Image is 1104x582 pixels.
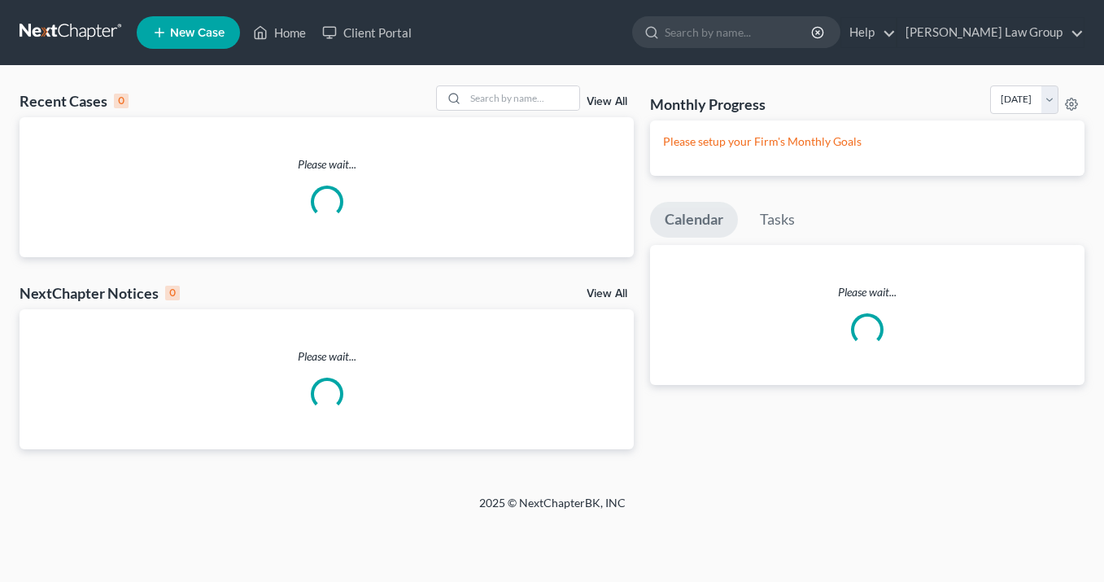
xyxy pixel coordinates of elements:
[745,202,809,238] a: Tasks
[650,284,1084,300] p: Please wait...
[20,156,634,173] p: Please wait...
[20,283,180,303] div: NextChapter Notices
[663,133,1071,150] p: Please setup your Firm's Monthly Goals
[20,348,634,365] p: Please wait...
[650,94,766,114] h3: Monthly Progress
[587,96,627,107] a: View All
[114,94,129,108] div: 0
[165,286,180,300] div: 0
[465,86,579,110] input: Search by name...
[650,202,738,238] a: Calendar
[89,495,1016,524] div: 2025 © NextChapterBK, INC
[20,91,129,111] div: Recent Cases
[314,18,420,47] a: Client Portal
[245,18,314,47] a: Home
[665,17,814,47] input: Search by name...
[170,27,225,39] span: New Case
[587,288,627,300] a: View All
[841,18,896,47] a: Help
[897,18,1084,47] a: [PERSON_NAME] Law Group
